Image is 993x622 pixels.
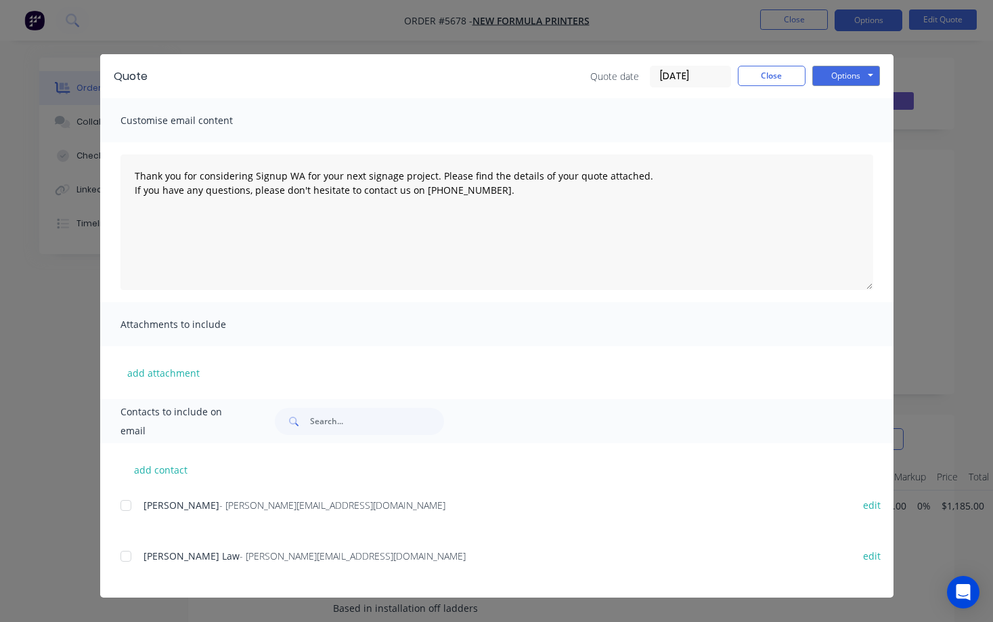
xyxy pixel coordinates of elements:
[738,66,806,86] button: Close
[812,66,880,86] button: Options
[219,499,445,512] span: - [PERSON_NAME][EMAIL_ADDRESS][DOMAIN_NAME]
[590,69,639,83] span: Quote date
[120,402,242,440] span: Contacts to include on email
[120,154,873,290] textarea: Thank you for considering Signup WA for your next signage project. Please find the details of you...
[947,576,979,608] div: Open Intercom Messenger
[114,68,148,85] div: Quote
[240,550,466,562] span: - [PERSON_NAME][EMAIL_ADDRESS][DOMAIN_NAME]
[855,547,889,565] button: edit
[310,408,444,435] input: Search...
[144,550,240,562] span: [PERSON_NAME] Law
[120,111,269,130] span: Customise email content
[120,362,206,383] button: add attachment
[855,496,889,514] button: edit
[144,499,219,512] span: [PERSON_NAME]
[120,315,269,334] span: Attachments to include
[120,459,202,480] button: add contact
